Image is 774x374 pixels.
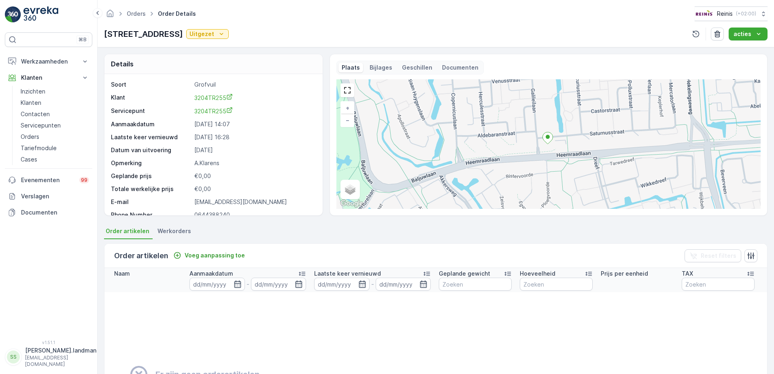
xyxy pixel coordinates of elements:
p: Orders [21,133,39,141]
p: [PERSON_NAME].landman [25,346,96,355]
p: Evenementen [21,176,74,184]
span: €0,00 [194,185,211,192]
p: Klanten [21,74,76,82]
p: Contacten [21,110,50,118]
button: Klanten [5,70,92,86]
span: Werkorders [157,227,191,235]
p: Laatste keer vernieuwd [314,270,381,278]
p: Bijlages [370,64,392,72]
p: [STREET_ADDRESS] [104,28,183,40]
p: Klanten [21,99,41,107]
img: logo_light-DOdMpM7g.png [23,6,58,23]
a: Startpagina [106,12,115,19]
p: [EMAIL_ADDRESS][DOMAIN_NAME] [194,198,314,206]
p: Details [111,59,134,69]
p: Grofvuil [194,81,314,89]
p: Totale werkelijke prijs [111,185,174,193]
p: Documenten [21,208,89,217]
p: Naam [114,270,130,278]
p: Verslagen [21,192,89,200]
a: Tariefmodule [17,142,92,154]
span: + [346,104,349,111]
p: Geplande prijs [111,172,152,180]
p: [DATE] [194,146,314,154]
span: − [346,117,350,123]
p: Datum van uitvoering [111,146,191,154]
img: logo [5,6,21,23]
p: - [247,279,249,289]
p: Soort [111,81,191,89]
p: ⌘B [79,36,87,43]
a: Dit gebied openen in Google Maps (er wordt een nieuw venster geopend) [338,198,365,209]
input: Zoeken [520,278,593,291]
a: Cases [17,154,92,165]
p: 0644388240 [194,211,314,219]
p: Phone Number [111,211,191,219]
p: E-mail [111,198,191,206]
p: Servicepunt [111,107,191,115]
p: Geschillen [402,64,432,72]
a: Klanten [17,97,92,108]
a: View Fullscreen [341,84,353,96]
a: Contacten [17,108,92,120]
a: 3204TR255 [194,93,314,102]
p: Documenten [442,64,478,72]
p: Voeg aanpassing toe [185,251,245,259]
p: Plaats [342,64,360,72]
a: Layers [341,181,359,198]
p: Order artikelen [114,250,168,261]
img: Reinis-Logo-Vrijstaand_Tekengebied-1-copy2_aBO4n7j.png [695,9,714,18]
a: Inzichten [17,86,92,97]
p: [DATE] 14:07 [194,120,314,128]
p: [DATE] 16:28 [194,133,314,141]
p: 99 [81,177,87,183]
button: Reinis(+02:00) [695,6,768,21]
a: 3204TR255 [194,107,314,115]
p: Inzichten [21,87,45,96]
a: Uitzoomen [341,114,353,126]
input: dd/mm/yyyy [251,278,306,291]
input: Zoeken [439,278,512,291]
p: Prijs per eenheid [601,270,648,278]
a: Documenten [5,204,92,221]
p: Tariefmodule [21,144,57,152]
p: Geplande gewicht [439,270,490,278]
input: dd/mm/yyyy [314,278,370,291]
p: Werkzaamheden [21,57,76,66]
p: A.Klarens [194,159,314,167]
p: - [371,279,374,289]
a: Evenementen99 [5,172,92,188]
button: acties [729,28,768,40]
a: Orders [17,131,92,142]
p: Reset filters [701,252,736,260]
button: Reset filters [685,249,741,262]
p: Aanmaakdatum [111,120,191,128]
p: Servicepunten [21,121,61,130]
span: Order Details [156,10,198,18]
span: Order artikelen [106,227,149,235]
button: SS[PERSON_NAME].landman[EMAIL_ADDRESS][DOMAIN_NAME] [5,346,92,368]
p: Reinis [717,10,733,18]
p: Opmerking [111,159,191,167]
input: dd/mm/yyyy [189,278,245,291]
a: Verslagen [5,188,92,204]
span: 3204TR255 [194,108,233,115]
span: €0,00 [194,172,211,179]
p: Klant [111,93,191,102]
span: v 1.51.1 [5,340,92,345]
input: dd/mm/yyyy [376,278,431,291]
span: 3204TR255 [194,94,233,101]
a: Orders [127,10,146,17]
a: Servicepunten [17,120,92,131]
div: SS [7,351,20,363]
p: Hoeveelheid [520,270,555,278]
p: Aanmaakdatum [189,270,233,278]
button: Voeg aanpassing toe [170,251,248,260]
p: Laatste keer vernieuwd [111,133,191,141]
p: Uitgezet [189,30,214,38]
p: [EMAIL_ADDRESS][DOMAIN_NAME] [25,355,96,368]
button: Uitgezet [186,29,229,39]
input: Zoeken [682,278,755,291]
p: ( +02:00 ) [736,11,756,17]
p: acties [734,30,751,38]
